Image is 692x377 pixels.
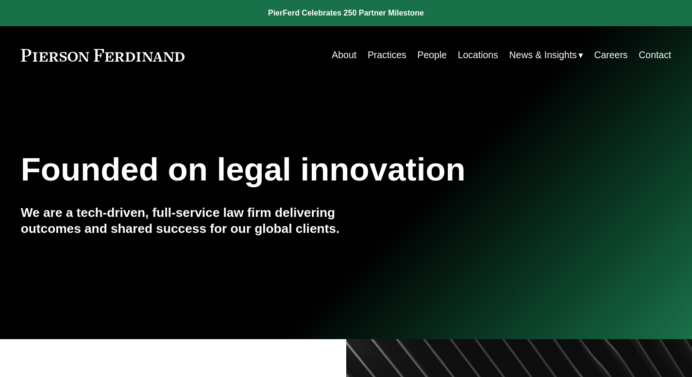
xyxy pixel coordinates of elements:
h4: We are a tech-driven, full-service law firm delivering outcomes and shared success for our global... [21,205,346,237]
a: About [332,46,356,65]
a: Practices [368,46,406,65]
a: People [417,46,446,65]
h1: Founded on legal innovation [21,151,563,188]
a: Locations [458,46,498,65]
a: Contact [639,46,671,65]
a: folder dropdown [509,46,583,65]
span: News & Insights [509,47,577,64]
a: Careers [594,46,628,65]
